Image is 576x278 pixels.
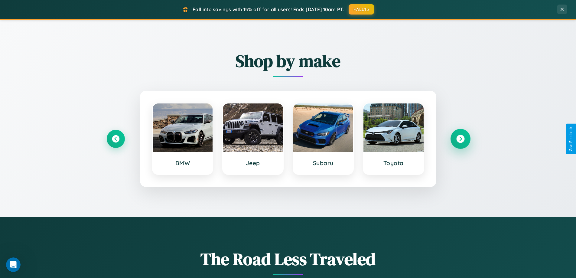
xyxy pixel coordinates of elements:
[349,4,374,15] button: FALL15
[107,49,470,73] h2: Shop by make
[569,127,573,151] div: Give Feedback
[229,159,277,167] h3: Jeep
[159,159,207,167] h3: BMW
[193,6,344,12] span: Fall into savings with 15% off for all users! Ends [DATE] 10am PT.
[107,247,470,271] h1: The Road Less Traveled
[299,159,347,167] h3: Subaru
[369,159,418,167] h3: Toyota
[6,257,21,272] iframe: Intercom live chat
